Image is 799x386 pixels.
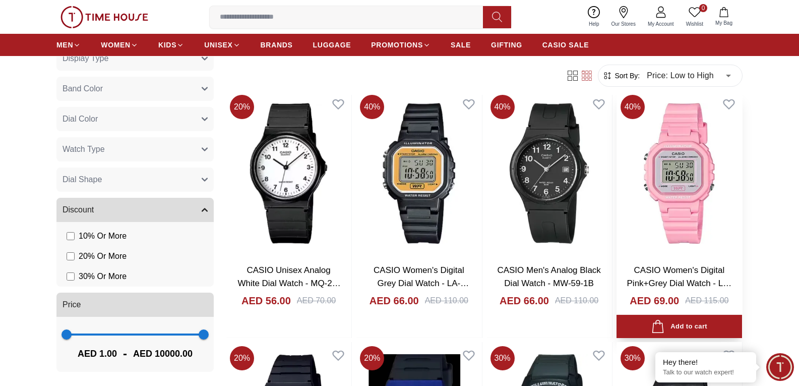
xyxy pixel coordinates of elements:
[356,91,481,256] img: CASIO Women's Digital Grey Dial Watch - LA-20WH-9A
[621,95,645,119] span: 40 %
[685,295,728,307] div: AED 115.00
[158,40,176,50] span: KIDS
[63,174,102,186] span: Dial Shape
[605,4,642,30] a: Our Stores
[640,62,738,90] div: Price: Low to High
[261,36,293,54] a: BRANDS
[79,270,127,283] span: 30 % Or More
[204,36,240,54] a: UNISEX
[67,272,75,281] input: 30% Or More
[374,265,469,301] a: CASIO Women's Digital Grey Dial Watch - LA-20WH-9A
[500,294,549,308] h4: AED 66.00
[490,95,515,119] span: 40 %
[542,36,589,54] a: CASIO SALE
[79,230,127,242] span: 10 % Or More
[63,143,105,155] span: Watch Type
[555,295,598,307] div: AED 110.00
[612,71,640,81] span: Sort By:
[63,83,103,95] span: Band Color
[371,36,431,54] a: PROMOTIONS
[67,232,75,240] input: 10% Or More
[766,353,794,381] div: Chat Widget
[313,36,351,54] a: LUGGAGE
[230,95,254,119] span: 20 %
[67,252,75,260] input: 20% Or More
[56,137,214,161] button: Watch Type
[491,36,522,54] a: GIFTING
[56,293,214,317] button: Price
[491,40,522,50] span: GIFTING
[297,295,336,307] div: AED 70.00
[663,357,749,367] div: Hey there!
[663,368,749,377] p: Talk to our watch expert!
[371,40,423,50] span: PROMOTIONS
[425,295,468,307] div: AED 110.00
[585,20,603,28] span: Help
[117,346,133,362] span: -
[451,40,471,50] span: SALE
[133,347,193,361] span: AED 10000.00
[630,294,679,308] h4: AED 69.00
[607,20,640,28] span: Our Stores
[360,95,384,119] span: 40 %
[204,40,232,50] span: UNISEX
[63,52,108,65] span: Display Type
[56,107,214,131] button: Dial Color
[79,250,127,262] span: 20 % Or More
[261,40,293,50] span: BRANDS
[78,347,117,361] span: AED 1.00
[490,346,515,370] span: 30 %
[56,77,214,101] button: Band Color
[101,36,138,54] a: WOMEN
[56,46,214,71] button: Display Type
[617,315,742,339] button: Add to cart
[63,204,94,216] span: Discount
[617,91,742,256] img: CASIO Women's Digital Pink+Grey Dial Watch - LA-20WH-4A1
[60,6,148,28] img: ...
[56,198,214,222] button: Discount
[63,299,81,311] span: Price
[644,20,678,28] span: My Account
[699,4,707,12] span: 0
[627,265,732,301] a: CASIO Women's Digital Pink+Grey Dial Watch - LA-20WH-4A1
[56,168,214,192] button: Dial Shape
[56,36,81,54] a: MEN
[63,113,98,125] span: Dial Color
[602,71,640,81] button: Sort By:
[680,4,709,30] a: 0Wishlist
[711,19,736,27] span: My Bag
[226,91,351,256] img: CASIO Unisex Analog White Dial Watch - MQ-24-7B
[158,36,184,54] a: KIDS
[451,36,471,54] a: SALE
[583,4,605,30] a: Help
[230,346,254,370] span: 20 %
[56,40,73,50] span: MEN
[101,40,131,50] span: WOMEN
[313,40,351,50] span: LUGGAGE
[542,40,589,50] span: CASIO SALE
[621,346,645,370] span: 30 %
[370,294,419,308] h4: AED 66.00
[486,91,612,256] img: CASIO Men's Analog Black Dial Watch - MW-59-1B
[241,294,291,308] h4: AED 56.00
[651,320,707,334] div: Add to cart
[497,265,600,288] a: CASIO Men's Analog Black Dial Watch - MW-59-1B
[709,5,739,29] button: My Bag
[682,20,707,28] span: Wishlist
[237,265,340,301] a: CASIO Unisex Analog White Dial Watch - MQ-24-7B
[360,346,384,370] span: 20 %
